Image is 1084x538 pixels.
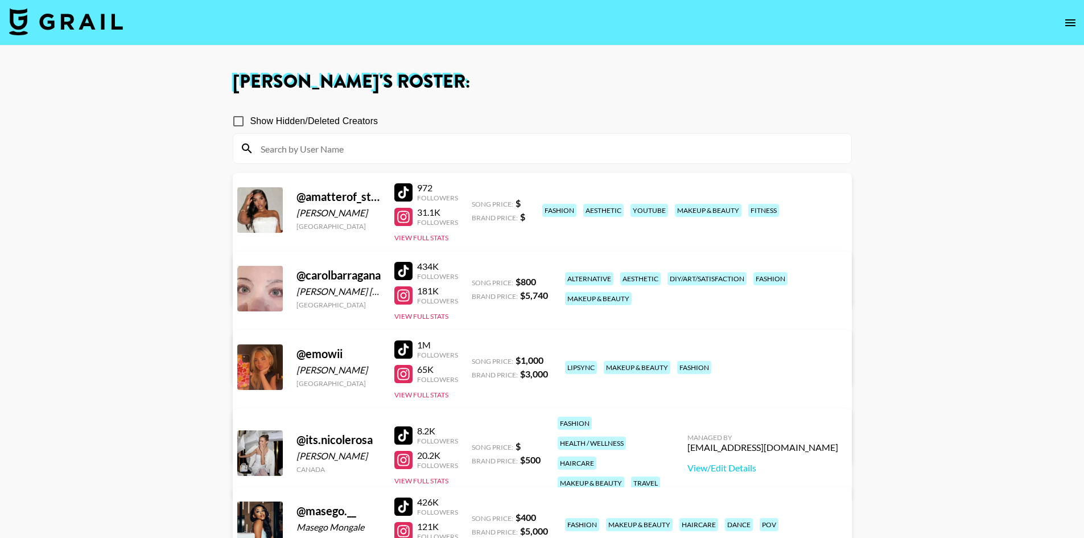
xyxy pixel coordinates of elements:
h1: [PERSON_NAME] 's Roster: [233,73,852,91]
div: Masego Mongale [296,521,381,533]
button: View Full Stats [394,312,448,321]
div: [PERSON_NAME] [PERSON_NAME] [296,286,381,297]
div: fashion [565,518,599,531]
div: [PERSON_NAME] [296,364,381,376]
span: Song Price: [472,514,513,523]
div: 434K [417,261,458,272]
span: Brand Price: [472,528,518,536]
span: Brand Price: [472,213,518,222]
div: aesthetic [620,272,661,285]
strong: $ [516,441,521,451]
span: Brand Price: [472,457,518,465]
div: @ emowii [296,347,381,361]
div: @ amatterof_style [296,190,381,204]
strong: $ 1,000 [516,355,543,365]
span: Song Price: [472,357,513,365]
div: makeup & beauty [675,204,741,217]
div: fashion [753,272,788,285]
div: makeup & beauty [604,361,670,374]
div: Canada [296,465,381,474]
div: Managed By [687,433,838,442]
strong: $ 3,000 [520,368,548,379]
strong: $ 500 [520,454,541,465]
div: health / wellness [558,437,626,450]
div: Followers [417,437,458,445]
strong: $ 800 [516,276,536,287]
div: @ carolbarragana [296,268,381,282]
span: Song Price: [472,200,513,208]
span: Show Hidden/Deleted Creators [250,114,378,128]
strong: $ 400 [516,512,536,523]
div: Followers [417,508,458,516]
strong: $ [520,211,525,222]
div: travel [631,477,660,490]
div: [PERSON_NAME] [296,450,381,462]
div: Followers [417,272,458,281]
div: 65K [417,364,458,375]
div: youtube [630,204,668,217]
div: diy/art/satisfaction [667,272,747,285]
div: Followers [417,351,458,359]
div: pov [760,518,778,531]
input: Search by User Name [254,139,844,158]
div: Followers [417,375,458,384]
span: Song Price: [472,278,513,287]
div: [PERSON_NAME] [296,207,381,219]
div: makeup & beauty [558,477,624,490]
div: dance [725,518,753,531]
button: View Full Stats [394,477,448,485]
strong: $ 5,000 [520,525,548,536]
a: View/Edit Details [687,462,838,474]
div: [GEOGRAPHIC_DATA] [296,379,381,388]
div: fitness [748,204,779,217]
div: @ masego.__ [296,504,381,518]
div: fashion [558,417,592,430]
div: 8.2K [417,425,458,437]
span: Song Price: [472,443,513,451]
div: 181K [417,285,458,297]
div: 31.1K [417,207,458,218]
div: haircare [558,457,596,470]
div: alternative [565,272,613,285]
span: Brand Price: [472,371,518,379]
div: lipsync [565,361,597,374]
div: 972 [417,182,458,194]
div: makeup & beauty [565,292,632,305]
div: @ its.nicolerosa [296,433,381,447]
div: Followers [417,297,458,305]
div: haircare [679,518,718,531]
div: 1M [417,339,458,351]
div: fashion [542,204,576,217]
div: [EMAIL_ADDRESS][DOMAIN_NAME] [687,442,838,453]
button: open drawer [1059,11,1082,34]
div: Followers [417,461,458,470]
div: fashion [677,361,711,374]
div: makeup & beauty [606,518,673,531]
div: 20.2K [417,450,458,461]
div: Followers [417,194,458,202]
div: 121K [417,521,458,532]
img: Grail Talent [9,8,123,35]
strong: $ [516,198,521,208]
div: [GEOGRAPHIC_DATA] [296,222,381,231]
div: aesthetic [583,204,624,217]
button: View Full Stats [394,233,448,242]
strong: $ 5,740 [520,290,548,301]
div: Followers [417,218,458,227]
div: 426K [417,496,458,508]
div: [GEOGRAPHIC_DATA] [296,301,381,309]
button: View Full Stats [394,391,448,399]
span: Brand Price: [472,292,518,301]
